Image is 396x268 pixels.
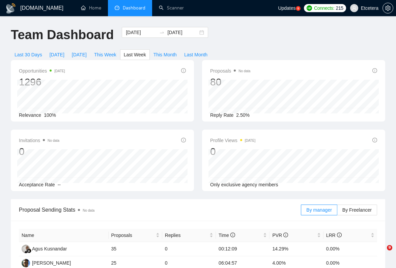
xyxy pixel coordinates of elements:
[352,6,357,10] span: user
[314,4,334,12] span: Connects:
[372,68,377,73] span: info-circle
[83,209,94,212] span: No data
[181,68,186,73] span: info-circle
[94,51,116,58] span: This Week
[19,206,301,214] span: Proposal Sending Stats
[22,246,67,251] a: AKAgus Kusnandar
[210,76,250,88] div: 80
[124,51,146,58] span: Last Week
[32,245,67,252] div: Agus Kusnandar
[22,245,30,253] img: AK
[210,67,250,75] span: Proposals
[297,7,299,10] text: 5
[167,29,198,36] input: End date
[165,232,208,239] span: Replies
[181,138,186,142] span: info-circle
[296,6,301,11] a: 5
[216,242,270,256] td: 00:12:09
[72,51,87,58] span: [DATE]
[90,49,120,60] button: This Week
[11,27,114,43] h1: Team Dashboard
[210,136,255,144] span: Profile Views
[19,76,65,88] div: 1296
[11,49,46,60] button: Last 30 Days
[115,5,119,10] span: dashboard
[126,29,157,36] input: Start date
[342,207,372,213] span: By Freelancer
[306,207,332,213] span: By manager
[323,242,377,256] td: 0.00%
[159,30,165,35] span: to
[32,259,71,267] div: [PERSON_NAME]
[210,182,278,187] span: Only exclusive agency members
[219,233,235,238] span: Time
[109,229,162,242] th: Proposals
[15,51,42,58] span: Last 30 Days
[270,242,323,256] td: 14.29%
[54,69,65,73] time: [DATE]
[383,5,393,11] span: setting
[58,182,61,187] span: --
[336,4,343,12] span: 215
[326,233,342,238] span: LRR
[153,51,177,58] span: This Month
[159,30,165,35] span: swap-right
[373,245,389,261] iframe: Intercom live chat
[387,245,392,250] span: 9
[44,112,56,118] span: 100%
[283,233,288,237] span: info-circle
[68,49,90,60] button: [DATE]
[150,49,180,60] button: This Month
[109,242,162,256] td: 35
[184,51,207,58] span: Last Month
[46,49,68,60] button: [DATE]
[27,248,31,253] img: gigradar-bm.png
[180,49,211,60] button: Last Month
[372,138,377,142] span: info-circle
[278,5,295,11] span: Updates
[123,5,145,11] span: Dashboard
[162,242,216,256] td: 0
[383,5,393,11] a: setting
[245,139,255,142] time: [DATE]
[162,229,216,242] th: Replies
[19,136,59,144] span: Invitations
[19,182,55,187] span: Acceptance Rate
[230,233,235,237] span: info-circle
[22,260,71,265] a: AP[PERSON_NAME]
[120,49,150,60] button: Last Week
[5,3,16,14] img: logo
[337,233,342,237] span: info-circle
[111,232,154,239] span: Proposals
[210,145,255,158] div: 0
[236,112,250,118] span: 2.50%
[19,67,65,75] span: Opportunities
[19,145,59,158] div: 0
[238,69,250,73] span: No data
[307,5,312,11] img: upwork-logo.png
[48,139,59,142] span: No data
[81,5,101,11] a: homeHome
[50,51,64,58] span: [DATE]
[19,112,41,118] span: Relevance
[19,229,109,242] th: Name
[210,112,233,118] span: Reply Rate
[272,233,288,238] span: PVR
[159,5,184,11] a: searchScanner
[383,3,393,14] button: setting
[22,259,30,267] img: AP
